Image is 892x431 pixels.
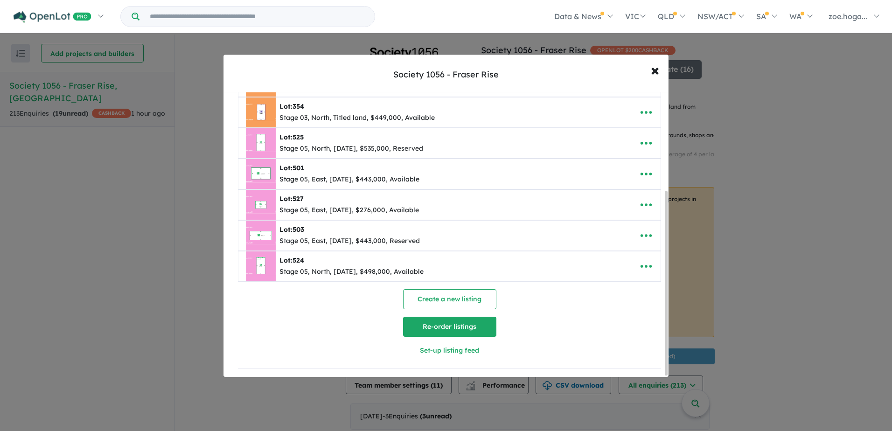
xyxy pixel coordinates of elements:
[403,317,496,337] button: Re-order listings
[279,143,423,154] div: Stage 05, North, [DATE], $535,000, Reserved
[651,60,659,80] span: ×
[279,236,420,247] div: Stage 05, East, [DATE], $443,000, Reserved
[279,102,304,111] b: Lot:
[279,205,419,216] div: Stage 05, East, [DATE], $276,000, Available
[279,174,419,185] div: Stage 05, East, [DATE], $443,000, Available
[246,128,276,158] img: Society%201056%20-%20Fraser%20Rise%20-%20Lot%20525___1757118649.jpg
[279,256,304,264] b: Lot:
[293,225,304,234] span: 503
[246,97,276,127] img: Society%201056%20-%20Fraser%20Rise%20-%20Lot%20354___1751586502.jpg
[141,7,373,27] input: Try estate name, suburb, builder or developer
[246,190,276,220] img: Society%201056%20-%20Fraser%20Rise%20-%20Lot%20527___1757118893.jpg
[279,164,304,172] b: Lot:
[246,159,276,189] img: Society%201056%20-%20Fraser%20Rise%20-%20Lot%20501___1757118733.jpg
[246,251,276,281] img: Society%201056%20-%20Fraser%20Rise%20-%20Lot%20524___1757388152.jpg
[403,289,496,309] button: Create a new listing
[293,195,304,203] span: 527
[279,112,435,124] div: Stage 03, North, Titled land, $449,000, Available
[14,11,91,23] img: Openlot PRO Logo White
[279,133,304,141] b: Lot:
[246,221,276,250] img: Society%201056%20-%20Fraser%20Rise%20-%20Lot%20503___1757118973.jpg
[293,164,304,172] span: 501
[344,341,556,361] button: Set-up listing feed
[279,195,304,203] b: Lot:
[279,225,304,234] b: Lot:
[279,266,424,278] div: Stage 05, North, [DATE], $498,000, Available
[393,69,499,81] div: Society 1056 - Fraser Rise
[293,133,304,141] span: 525
[293,102,304,111] span: 354
[829,12,867,21] span: zoe.hoga...
[293,256,304,264] span: 524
